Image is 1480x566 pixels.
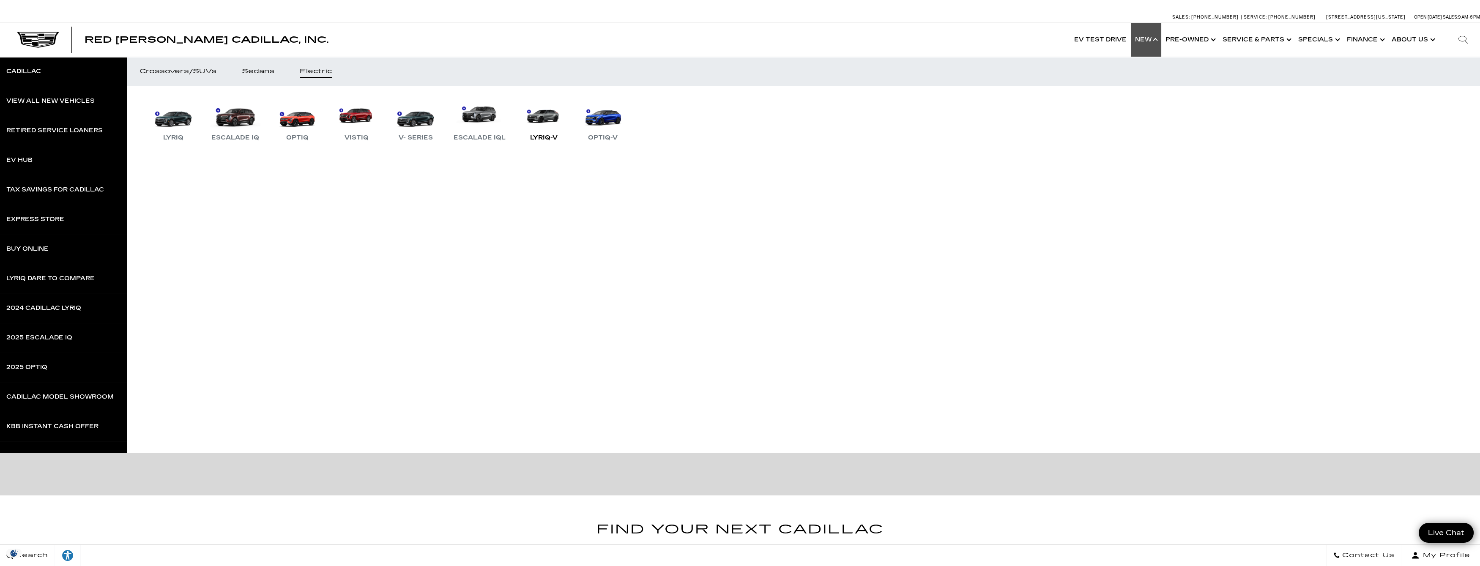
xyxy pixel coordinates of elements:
a: Finance [1343,23,1387,57]
a: Pre-Owned [1161,23,1218,57]
div: Electric [300,68,332,74]
div: Tax Savings for Cadillac [6,187,104,193]
a: Escalade IQL [449,99,510,143]
div: Escalade IQ [207,133,263,143]
div: 2025 OPTIQ [6,364,47,370]
div: View All New Vehicles [6,98,95,104]
a: LYRIQ-V [518,99,569,143]
a: Live Chat [1419,523,1474,543]
a: Crossovers/SUVs [127,57,229,86]
span: Search [13,550,48,561]
a: Service & Parts [1218,23,1294,57]
div: V- Series [394,133,437,143]
div: Express Store [6,216,64,222]
a: Contact Us [1327,545,1401,566]
div: LYRIQ [159,133,188,143]
a: Explore your accessibility options [55,545,81,566]
a: EV Test Drive [1070,23,1131,57]
a: VISTIQ [331,99,382,143]
span: Service: [1244,14,1267,20]
div: LYRIQ-V [526,133,562,143]
div: Retired Service Loaners [6,128,103,134]
a: Red [PERSON_NAME] Cadillac, Inc. [85,36,328,44]
a: OPTIQ [272,99,323,143]
div: Cadillac Model Showroom [6,394,114,400]
img: Opt-Out Icon [4,549,24,558]
button: Open user profile menu [1401,545,1480,566]
div: LYRIQ Dare to Compare [6,276,95,282]
div: EV Hub [6,157,33,163]
span: [PHONE_NUMBER] [1268,14,1316,20]
span: Open [DATE] [1414,14,1442,20]
div: OPTIQ-V [584,133,622,143]
span: 9 AM-6 PM [1458,14,1480,20]
div: Explore your accessibility options [55,549,80,562]
span: Sales: [1172,14,1190,20]
div: Escalade IQL [449,133,510,143]
span: Live Chat [1424,528,1469,538]
div: Search [1446,23,1480,57]
span: Red [PERSON_NAME] Cadillac, Inc. [85,35,328,45]
a: New [1131,23,1161,57]
a: LYRIQ [148,99,199,143]
span: Contact Us [1340,550,1395,561]
div: Crossovers/SUVs [140,68,216,74]
div: Cadillac [6,68,41,74]
div: VISTIQ [340,133,373,143]
h2: Find Your Next Cadillac [468,519,1013,550]
div: 2024 Cadillac LYRIQ [6,305,81,311]
a: Service: [PHONE_NUMBER] [1241,15,1318,19]
div: Sedans [242,68,274,74]
div: KBB Instant Cash Offer [6,424,98,429]
a: Sales: [PHONE_NUMBER] [1172,15,1241,19]
a: Escalade IQ [207,99,263,143]
span: My Profile [1420,550,1470,561]
section: Click to Open Cookie Consent Modal [4,549,24,558]
div: Buy Online [6,246,49,252]
a: About Us [1387,23,1438,57]
div: OPTIQ [282,133,313,143]
span: Sales: [1443,14,1458,20]
a: Sedans [229,57,287,86]
a: [STREET_ADDRESS][US_STATE] [1326,14,1406,20]
div: 2025 Escalade IQ [6,335,72,341]
a: OPTIQ-V [577,99,628,143]
a: Electric [287,57,345,86]
a: Specials [1294,23,1343,57]
a: V- Series [390,99,441,143]
span: [PHONE_NUMBER] [1191,14,1239,20]
img: Cadillac Dark Logo with Cadillac White Text [17,32,59,48]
